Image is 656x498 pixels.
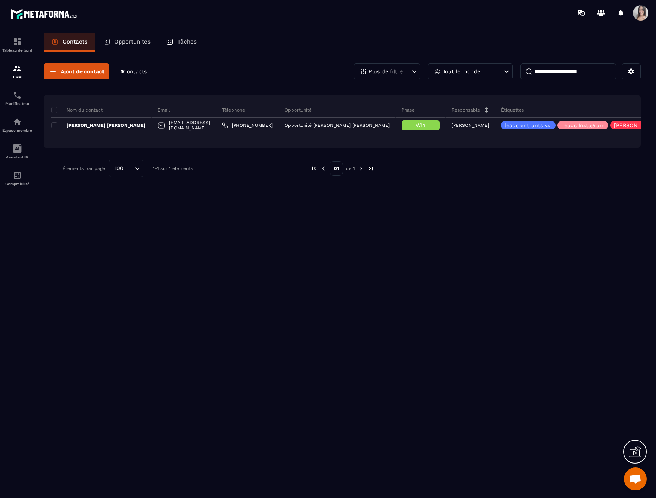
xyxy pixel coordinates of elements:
[158,33,204,52] a: Tâches
[624,467,647,490] div: Ouvrir le chat
[13,64,22,73] img: formation
[2,155,32,159] p: Assistant IA
[177,38,197,45] p: Tâches
[2,48,32,52] p: Tableau de bord
[285,107,312,113] p: Opportunité
[2,31,32,58] a: formationformationTableau de bord
[13,37,22,46] img: formation
[330,161,343,176] p: 01
[126,164,133,173] input: Search for option
[2,182,32,186] p: Comptabilité
[505,123,552,128] p: leads entrants vsl
[222,107,245,113] p: Téléphone
[2,165,32,192] a: accountantaccountantComptabilité
[2,75,32,79] p: CRM
[11,7,79,21] img: logo
[2,138,32,165] a: Assistant IA
[157,107,170,113] p: Email
[320,165,327,172] img: prev
[109,160,143,177] div: Search for option
[2,128,32,133] p: Espace membre
[51,107,103,113] p: Nom du contact
[346,165,355,171] p: de 1
[402,107,415,113] p: Phase
[452,107,480,113] p: Responsable
[452,123,489,128] p: [PERSON_NAME]
[61,68,104,75] span: Ajout de contact
[358,165,364,172] img: next
[63,38,87,45] p: Contacts
[44,33,95,52] a: Contacts
[501,107,524,113] p: Étiquettes
[153,166,193,171] p: 1-1 sur 1 éléments
[44,63,109,79] button: Ajout de contact
[123,68,147,74] span: Contacts
[13,171,22,180] img: accountant
[2,58,32,85] a: formationformationCRM
[121,68,147,75] p: 1
[2,112,32,138] a: automationsautomationsEspace membre
[112,164,126,173] span: 100
[369,69,403,74] p: Plus de filtre
[416,122,426,128] span: Win
[13,117,22,126] img: automations
[443,69,480,74] p: Tout le monde
[367,165,374,172] img: next
[2,102,32,106] p: Planificateur
[311,165,317,172] img: prev
[63,166,105,171] p: Éléments par page
[13,91,22,100] img: scheduler
[114,38,151,45] p: Opportunités
[285,123,390,128] p: Opportunité [PERSON_NAME] [PERSON_NAME]
[561,123,604,128] p: Leads Instagram
[51,122,146,128] p: [PERSON_NAME] [PERSON_NAME]
[222,122,273,128] a: [PHONE_NUMBER]
[95,33,158,52] a: Opportunités
[2,85,32,112] a: schedulerschedulerPlanificateur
